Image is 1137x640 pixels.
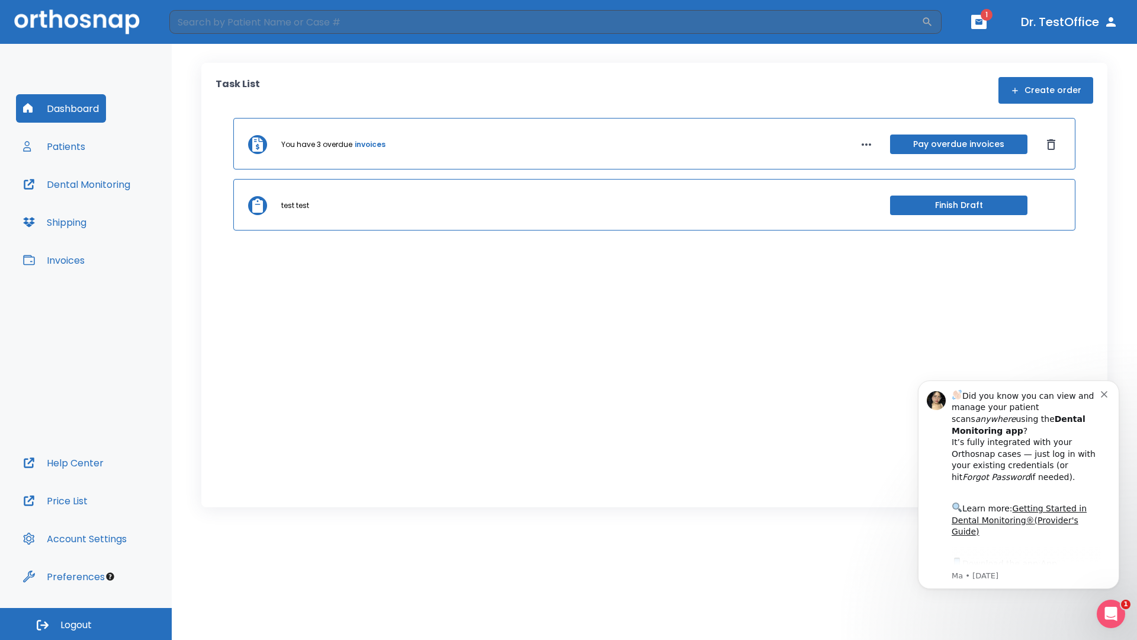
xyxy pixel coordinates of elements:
[52,208,201,219] p: Message from Ma, sent 1w ago
[52,193,201,254] div: Download the app: | ​ Let us know if you need help getting started!
[16,487,95,515] button: Price List
[60,619,92,632] span: Logout
[1097,600,1125,628] iframe: Intercom live chat
[16,246,92,274] button: Invoices
[890,135,1027,154] button: Pay overdue invoices
[890,196,1027,215] button: Finish Draft
[1016,11,1123,33] button: Dr. TestOffice
[998,77,1093,104] button: Create order
[16,208,94,236] button: Shipping
[16,524,134,553] button: Account Settings
[281,200,309,211] p: test test
[1042,135,1061,154] button: Dismiss
[16,170,137,199] button: Dental Monitoring
[169,10,921,34] input: Search by Patient Name or Case #
[355,139,386,150] a: invoices
[16,132,92,161] button: Patients
[900,363,1137,608] iframe: Intercom notifications message
[1121,600,1130,609] span: 1
[52,196,157,217] a: App Store
[981,9,993,21] span: 1
[281,139,352,150] p: You have 3 overdue
[16,94,106,123] button: Dashboard
[216,77,260,104] p: Task List
[105,571,115,582] div: Tooltip anchor
[201,25,210,35] button: Dismiss notification
[16,449,111,477] button: Help Center
[16,562,112,591] button: Preferences
[14,9,140,34] img: Orthosnap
